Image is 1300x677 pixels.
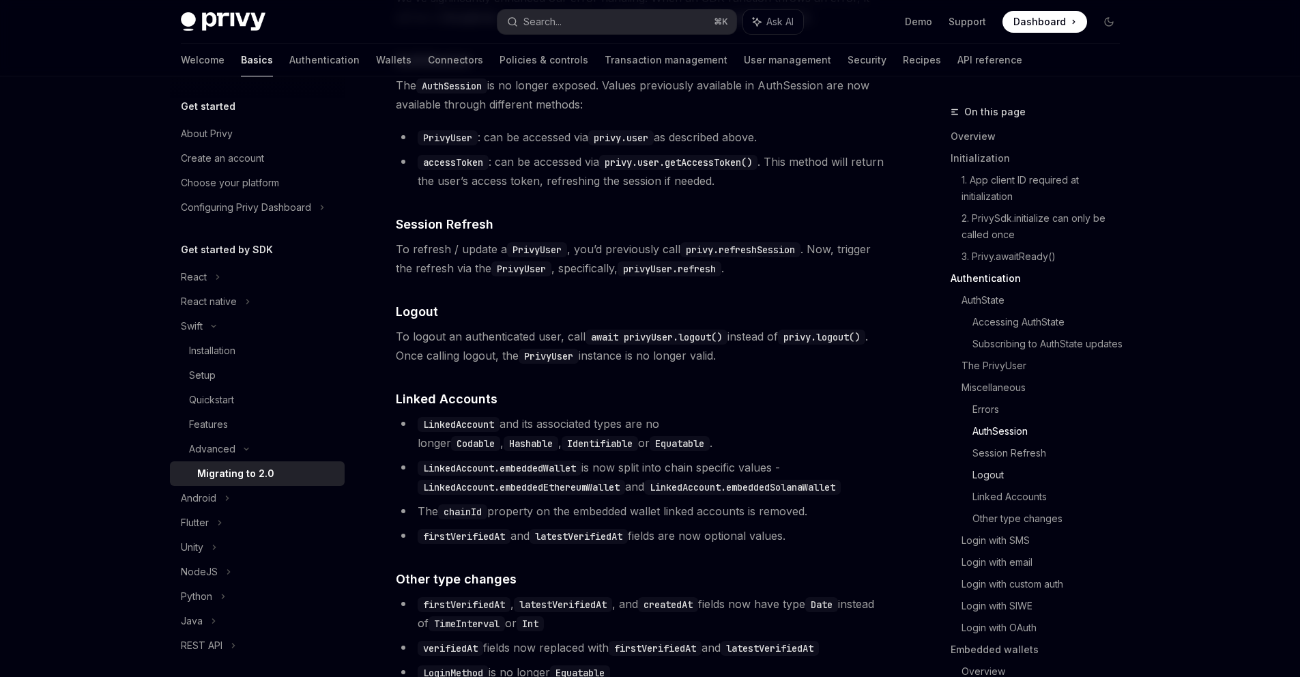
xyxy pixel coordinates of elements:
[438,504,487,519] code: chainId
[609,641,702,656] code: firstVerifiedAt
[523,14,562,30] div: Search...
[170,461,345,486] a: Migrating to 2.0
[972,399,1131,420] a: Errors
[170,338,345,363] a: Installation
[1013,15,1066,29] span: Dashboard
[451,436,500,451] code: Codable
[189,367,216,384] div: Setup
[396,327,888,365] span: To logout an authenticated user, call instead of . Once calling logout, the instance is no longer...
[680,242,800,257] code: privy.refreshSession
[957,44,1022,76] a: API reference
[181,150,264,167] div: Create an account
[951,147,1131,169] a: Initialization
[744,44,831,76] a: User management
[429,616,505,631] code: TimeInterval
[962,617,1131,639] a: Login with OAuth
[189,441,235,457] div: Advanced
[189,416,228,433] div: Features
[181,199,311,216] div: Configuring Privy Dashboard
[1098,11,1120,33] button: Toggle dark mode
[519,349,579,364] code: PrivyUser
[181,44,225,76] a: Welcome
[972,486,1131,508] a: Linked Accounts
[396,594,888,633] li: , , and fields now have type instead of or
[418,130,478,145] code: PrivyUser
[962,377,1131,399] a: Miscellaneous
[644,480,841,495] code: LinkedAccount.embeddedSolanaWallet
[962,595,1131,617] a: Login with SIWE
[743,10,803,34] button: Ask AI
[396,414,888,452] li: and its associated types are no longer , , or .
[962,169,1131,207] a: 1. App client ID required at initialization
[517,616,544,631] code: Int
[396,502,888,521] li: The property on the embedded wallet linked accounts is removed.
[170,146,345,171] a: Create an account
[181,269,207,285] div: React
[181,564,218,580] div: NodeJS
[972,464,1131,486] a: Logout
[618,261,721,276] code: privyUser.refresh
[181,515,209,531] div: Flutter
[181,126,233,142] div: About Privy
[962,246,1131,268] a: 3. Privy.awaitReady()
[396,638,888,657] li: fields now replaced with and
[714,16,728,27] span: ⌘ K
[181,490,216,506] div: Android
[962,355,1131,377] a: The PrivyUser
[972,508,1131,530] a: Other type changes
[491,261,551,276] code: PrivyUser
[181,293,237,310] div: React native
[905,15,932,29] a: Demo
[962,573,1131,595] a: Login with custom auth
[181,318,203,334] div: Swift
[418,417,500,432] code: LinkedAccount
[964,104,1026,120] span: On this page
[418,641,483,656] code: verifiedAt
[170,171,345,195] a: Choose your platform
[778,330,865,345] code: privy.logout()
[396,302,438,321] span: Logout
[903,44,941,76] a: Recipes
[951,126,1131,147] a: Overview
[588,130,654,145] code: privy.user
[586,330,727,345] code: await privyUser.logout()
[418,480,625,495] code: LinkedAccount.embeddedEthereumWallet
[497,10,736,34] button: Search...⌘K
[181,613,203,629] div: Java
[170,412,345,437] a: Features
[181,588,212,605] div: Python
[170,363,345,388] a: Setup
[507,242,567,257] code: PrivyUser
[170,388,345,412] a: Quickstart
[1002,11,1087,33] a: Dashboard
[951,268,1131,289] a: Authentication
[396,526,888,545] li: and fields are now optional values.
[599,155,757,170] code: privy.user.getAccessToken()
[181,637,222,654] div: REST API
[848,44,886,76] a: Security
[962,289,1131,311] a: AuthState
[181,98,235,115] h5: Get started
[638,597,698,612] code: createdAt
[962,530,1131,551] a: Login with SMS
[181,242,273,258] h5: Get started by SDK
[170,121,345,146] a: About Privy
[766,15,794,29] span: Ask AI
[181,12,265,31] img: dark logo
[951,639,1131,661] a: Embedded wallets
[972,420,1131,442] a: AuthSession
[428,44,483,76] a: Connectors
[562,436,638,451] code: Identifiable
[418,155,489,170] code: accessToken
[514,597,612,612] code: latestVerifiedAt
[949,15,986,29] a: Support
[504,436,558,451] code: Hashable
[396,128,888,147] li: : can be accessed via as described above.
[396,458,888,496] li: is now split into chain specific values - and
[962,207,1131,246] a: 2. PrivySdk.initialize can only be called once
[721,641,819,656] code: latestVerifiedAt
[418,461,581,476] code: LinkedAccount.embeddedWallet
[500,44,588,76] a: Policies & controls
[181,539,203,556] div: Unity
[396,240,888,278] span: To refresh / update a , you’d previously call . Now, trigger the refresh via the , specifically, .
